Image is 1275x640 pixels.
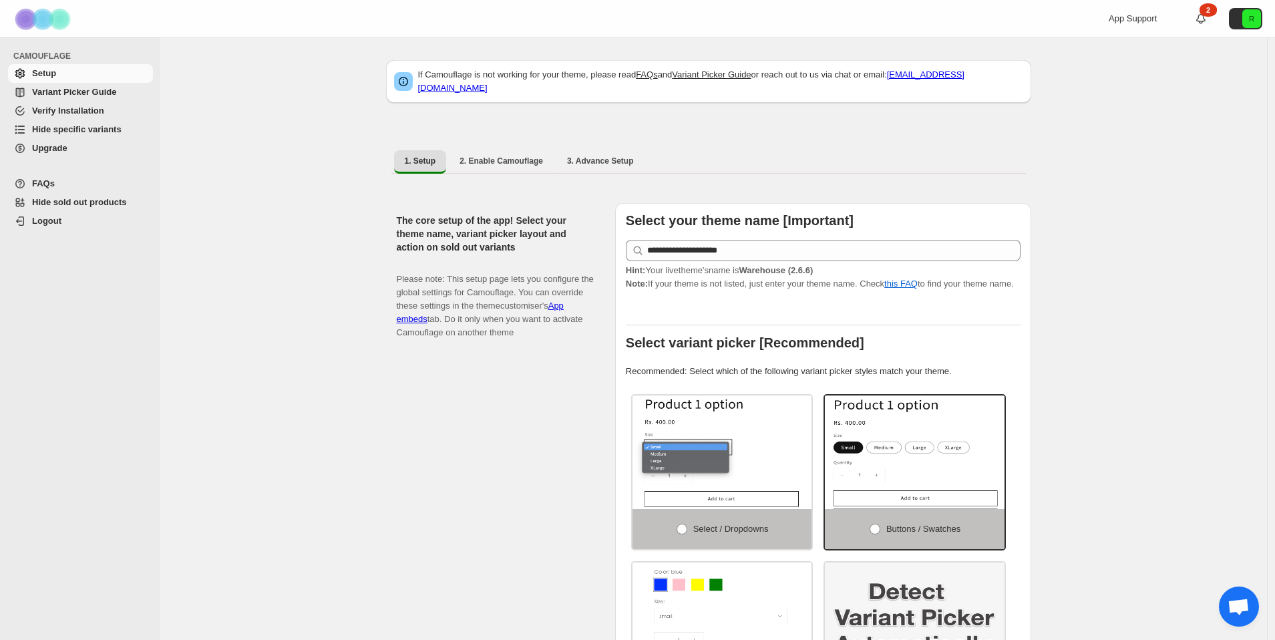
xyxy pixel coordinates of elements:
strong: Note: [626,279,648,289]
a: Variant Picker Guide [8,83,153,102]
a: FAQs [8,174,153,193]
img: Camouflage [11,1,77,37]
a: Hide sold out products [8,193,153,212]
span: Setup [32,68,56,78]
span: App Support [1109,13,1157,23]
span: Hide specific variants [32,124,122,134]
b: Select variant picker [Recommended] [626,335,864,350]
a: this FAQ [884,279,918,289]
a: 2 [1194,12,1208,25]
img: Buttons / Swatches [825,395,1005,509]
span: FAQs [32,178,55,188]
a: Setup [8,64,153,83]
span: Select / Dropdowns [693,524,769,534]
a: FAQs [636,69,658,79]
span: Upgrade [32,143,67,153]
span: 1. Setup [405,156,436,166]
text: R [1249,15,1254,23]
a: Logout [8,212,153,230]
strong: Hint: [626,265,646,275]
span: Your live theme's name is [626,265,813,275]
span: 3. Advance Setup [567,156,634,166]
div: Open chat [1219,587,1259,627]
button: Avatar with initials R [1229,8,1262,29]
span: Buttons / Swatches [886,524,960,534]
b: Select your theme name [Important] [626,213,854,228]
span: Logout [32,216,61,226]
p: Please note: This setup page lets you configure the global settings for Camouflage. You can overr... [397,259,594,339]
a: Hide specific variants [8,120,153,139]
p: Recommended: Select which of the following variant picker styles match your theme. [626,365,1021,378]
p: If your theme is not listed, just enter your theme name. Check to find your theme name. [626,264,1021,291]
span: Hide sold out products [32,197,127,207]
a: Variant Picker Guide [672,69,751,79]
p: If Camouflage is not working for your theme, please read and or reach out to us via chat or email: [418,68,1023,95]
h2: The core setup of the app! Select your theme name, variant picker layout and action on sold out v... [397,214,594,254]
span: 2. Enable Camouflage [460,156,543,166]
span: CAMOUFLAGE [13,51,154,61]
span: Avatar with initials R [1242,9,1261,28]
span: Verify Installation [32,106,104,116]
a: Upgrade [8,139,153,158]
a: Verify Installation [8,102,153,120]
img: Select / Dropdowns [632,395,812,509]
div: 2 [1200,3,1217,17]
strong: Warehouse (2.6.6) [739,265,813,275]
span: Variant Picker Guide [32,87,116,97]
